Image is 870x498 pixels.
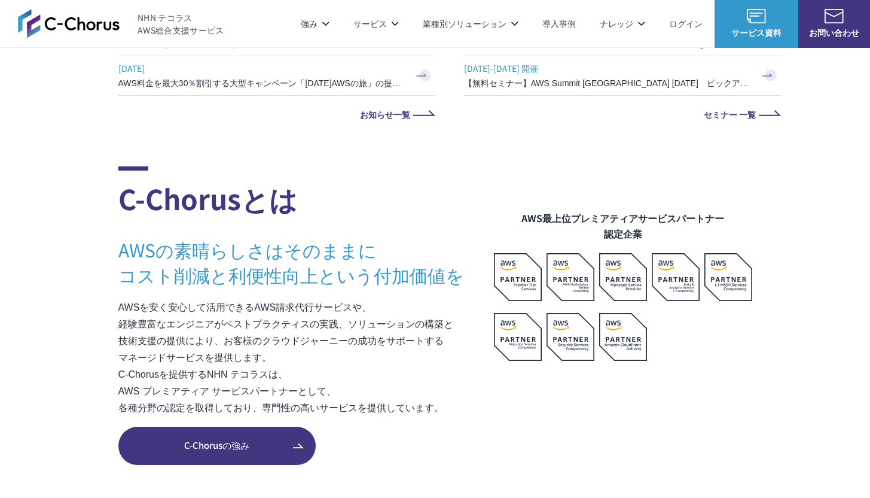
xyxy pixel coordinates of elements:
h3: AWS料金を最大30％割引する大型キャンペーン「[DATE]AWSの旅」の提供を開始 [118,77,405,89]
a: [DATE]-[DATE] 開催 【無料セミナー】AWS Summit [GEOGRAPHIC_DATA] [DATE] ピックアップセッション [464,56,781,95]
h3: 【無料セミナー】AWS Summit [GEOGRAPHIC_DATA] [DATE] ピックアップセッション [464,77,751,89]
span: C-Chorusの強み [118,439,316,453]
p: ナレッジ [600,17,645,30]
img: AWS総合支援サービス C-Chorus [18,9,120,38]
a: お知らせ一覧 [118,110,435,119]
a: ログイン [669,17,703,30]
a: セミナー 一覧 [464,110,781,119]
a: C-Chorusの強み [118,427,316,465]
p: AWSを安く安心して活用できるAWS請求代行サービスや、 経験豊富なエンジニアがベストプラクティスの実践、ソリューションの構築と 技術支援の提供により、お客様のクラウドジャーニーの成功をサポート... [118,299,494,417]
span: [DATE] [118,59,405,77]
a: [DATE] AWS料金を最大30％割引する大型キャンペーン「[DATE]AWSの旅」の提供を開始 [118,56,435,95]
span: お問い合わせ [798,26,870,39]
figcaption: AWS最上位プレミアティアサービスパートナー 認定企業 [494,210,752,241]
h2: C-Chorusとは [118,166,494,219]
p: サービス [353,17,399,30]
p: 業種別ソリューション [423,17,518,30]
p: 強み [301,17,329,30]
span: NHN テコラス AWS総合支援サービス [138,11,224,37]
h3: AWSの素晴らしさはそのままに コスト削減と利便性向上という付加価値を [118,237,494,287]
span: [DATE]-[DATE] 開催 [464,59,751,77]
img: お問い合わせ [825,9,844,23]
a: 導入事例 [542,17,576,30]
img: AWS総合支援サービス C-Chorus サービス資料 [747,9,766,23]
span: サービス資料 [715,26,798,39]
a: AWS総合支援サービス C-Chorus NHN テコラスAWS総合支援サービス [18,9,224,38]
